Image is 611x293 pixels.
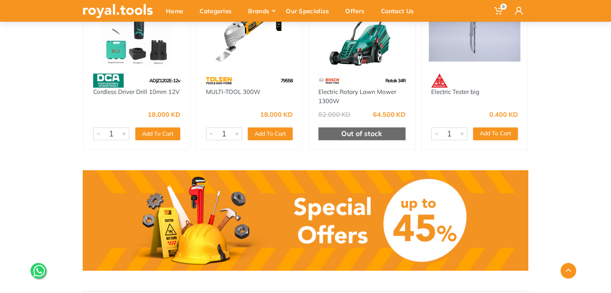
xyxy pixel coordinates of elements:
[93,73,124,87] img: 58.webp
[318,127,405,140] div: Out of stock
[375,2,425,19] div: Contact Us
[318,111,350,118] div: 82.000 KD
[206,88,261,96] a: MULTI-TOOL 300W
[206,73,232,87] img: 64.webp
[489,111,518,118] div: 0.400 KD
[318,73,340,87] img: 55.webp
[148,111,180,118] div: 18.000 KD
[160,2,194,19] div: Home
[135,127,180,140] button: Add To Cart
[373,111,405,118] div: 64.500 KD
[83,4,153,18] img: royal.tools Logo
[318,88,396,105] a: Electric Rotary Lawn Mower 1300W
[248,127,293,140] button: Add To Cart
[93,88,179,96] a: Cordless Driver Drill 10mm 12V
[242,2,280,19] div: Brands
[431,88,479,96] a: Electric Tester big
[431,73,448,87] img: 61.webp
[194,2,242,19] div: Categories
[385,77,405,83] span: Rotak 34R
[280,2,340,19] div: Our Specialize
[149,77,180,83] span: ADJZ1202E-12v
[473,127,518,140] button: Add To Cart
[500,4,507,10] span: 0
[340,2,375,19] div: Offers
[260,111,293,118] div: 18.000 KD
[281,77,293,83] span: 79558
